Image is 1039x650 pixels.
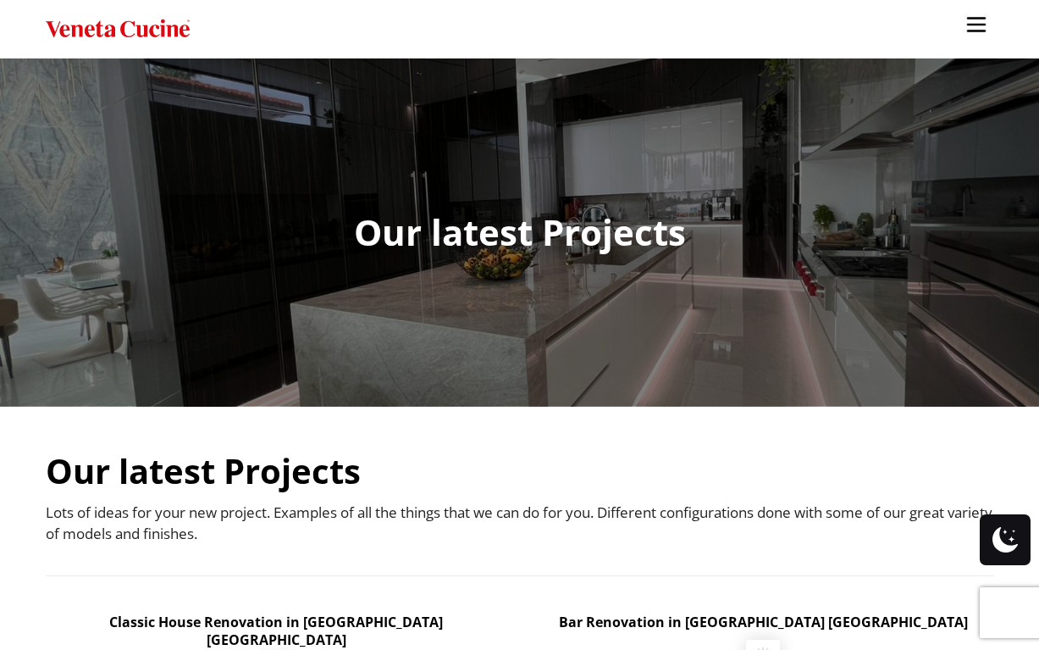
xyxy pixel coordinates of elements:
[46,17,190,42] img: Veneta Cucine USA
[964,12,989,37] img: burger-menu-svgrepo-com-30x30.jpg
[46,502,994,545] p: Lots of ideas for your new project. Examples of all the things that we can do for you. Different ...
[559,605,968,640] h2: Bar Renovation in [GEOGRAPHIC_DATA] [GEOGRAPHIC_DATA]
[46,441,361,502] h2: Our latest Projects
